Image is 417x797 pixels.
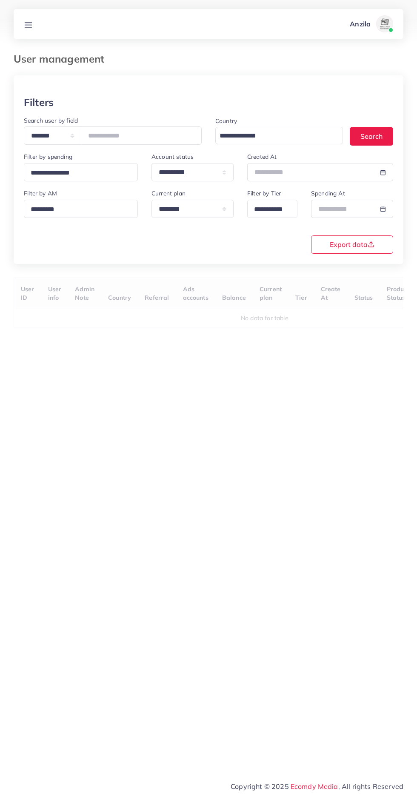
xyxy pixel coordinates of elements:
label: Country [215,117,237,125]
label: Filter by spending [24,152,72,161]
button: Export data [311,235,393,254]
span: Copyright © 2025 [231,781,403,791]
button: Search [350,127,393,145]
label: Filter by Tier [247,189,281,198]
label: Filter by AM [24,189,57,198]
img: avatar [376,15,393,32]
div: Search for option [215,127,343,144]
h3: User management [14,53,111,65]
div: Search for option [24,200,138,218]
input: Search for option [217,129,332,143]
p: Anzila [350,19,371,29]
span: , All rights Reserved [338,781,403,791]
div: Search for option [247,200,297,218]
input: Search for option [28,203,127,216]
input: Search for option [28,166,127,180]
label: Created At [247,152,277,161]
label: Account status [151,152,194,161]
label: Spending At [311,189,345,198]
label: Current plan [151,189,186,198]
label: Search user by field [24,116,78,125]
a: Anzilaavatar [345,15,397,32]
input: Search for option [251,203,286,216]
div: Search for option [24,163,138,181]
a: Ecomdy Media [291,782,338,791]
span: Export data [330,241,374,248]
h3: Filters [24,96,54,109]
